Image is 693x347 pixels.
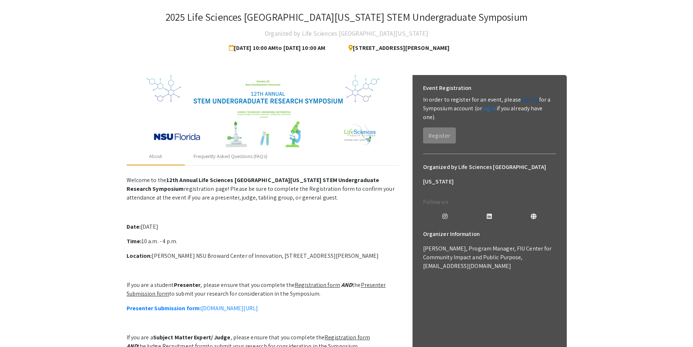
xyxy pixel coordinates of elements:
[127,176,379,193] strong: 12th Annual Life Sciences [GEOGRAPHIC_DATA][US_STATE] STEM Undergraduate Research Symposium
[5,314,31,342] iframe: Chat
[423,198,556,206] p: Follow on
[295,281,340,289] u: Registration form
[341,281,352,289] em: AND
[127,252,399,260] p: [PERSON_NAME] NSU Broward Center of Innovation, [STREET_ADDRESS][PERSON_NAME]
[423,244,556,271] p: [PERSON_NAME], Program Manager, FIU Center for Community Impact and Public Purpose, [EMAIL_ADDRES...
[174,281,201,289] strong: Presenter
[127,281,399,298] p: If you are a student , please ensure that you complete the the to submit your research for consid...
[324,334,370,341] u: Registration form
[127,281,386,297] u: Presenter Submission form
[482,105,497,112] a: log in
[153,334,231,341] strong: Subject Matter Expert/ Judge
[127,237,142,245] strong: Time:
[343,41,450,55] span: [STREET_ADDRESS][PERSON_NAME]
[423,127,456,143] button: Register
[229,41,328,55] span: [DATE] 10:00 AM to [DATE] 10:00 AM
[265,26,428,41] h4: Organized by Life Sciences [GEOGRAPHIC_DATA][US_STATE]
[423,95,556,122] p: In order to register for an event, please for a Symposium account (or if you already have one).
[194,153,267,160] div: Frequently Asked Questions (FAQs)
[127,223,141,230] strong: Date:
[127,304,202,312] strong: Presenter Submission form:
[127,222,399,231] p: [DATE]
[166,11,527,23] h3: 2025 Life Sciences [GEOGRAPHIC_DATA][US_STATE] STEM Undergraduate Symposium
[147,75,379,148] img: 32153a09-f8cb-4114-bf27-cfb6bc84fc69.png
[127,252,152,260] strong: Location:
[127,304,258,312] a: Presenter Submission form:[DOMAIN_NAME][URL]
[127,176,399,202] p: Welcome to the registration page! Please be sure to complete the Registration form to confirm you...
[521,96,539,103] a: sign up
[423,227,556,241] h6: Organizer Information
[423,160,556,189] h6: Organized by Life Sciences [GEOGRAPHIC_DATA][US_STATE]
[423,81,472,95] h6: Event Registration
[149,153,162,160] div: About
[127,237,399,246] p: 10 a.m. - 4 p.m.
